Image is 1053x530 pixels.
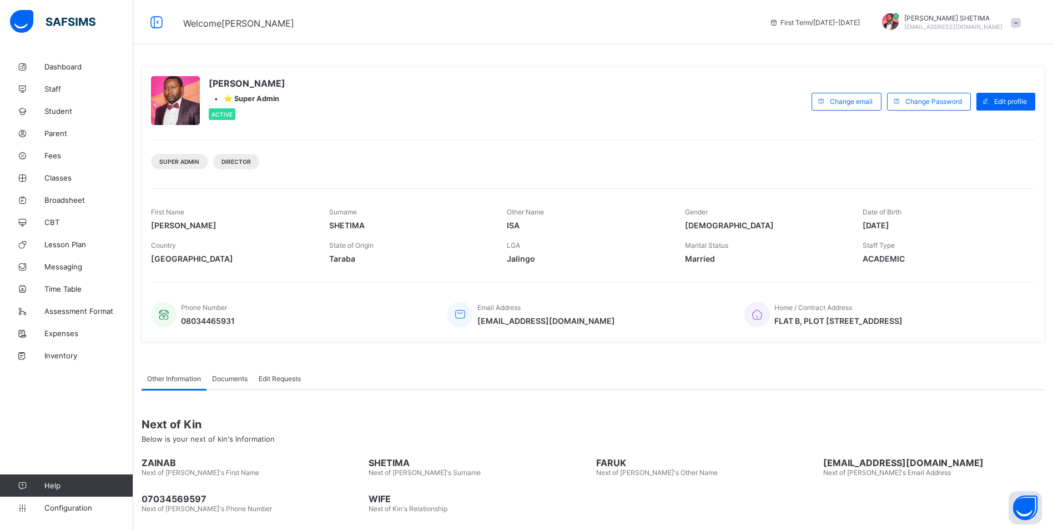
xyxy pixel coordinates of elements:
[142,468,259,477] span: Next of [PERSON_NAME]'s First Name
[369,457,590,468] span: SHETIMA
[44,481,133,490] span: Help
[211,111,233,118] span: Active
[1009,491,1042,524] button: Open asap
[183,18,294,29] span: Welcome [PERSON_NAME]
[830,97,873,106] span: Change email
[863,254,1024,263] span: ACADEMIC
[209,94,285,103] div: •
[774,316,903,326] span: FLAT B, PLOT [STREET_ADDRESS]
[994,97,1027,106] span: Edit profile
[44,284,133,293] span: Time Table
[159,158,199,165] span: Super Admin
[151,208,184,216] span: First Name
[596,468,718,477] span: Next of [PERSON_NAME]'s Other Name
[181,303,227,312] span: Phone Number
[369,493,590,504] span: WIFE
[904,14,1002,22] span: [PERSON_NAME] SHETIMA
[44,240,133,249] span: Lesson Plan
[507,208,544,216] span: Other Name
[181,316,235,326] span: 08034465931
[44,151,133,160] span: Fees
[871,13,1026,32] div: MAHMUDSHETIMA
[44,129,133,138] span: Parent
[329,221,491,230] span: SHETIMA
[905,97,962,106] span: Change Password
[863,221,1024,230] span: [DATE]
[774,303,852,312] span: Home / Contract Address
[904,23,1002,30] span: [EMAIL_ADDRESS][DOMAIN_NAME]
[507,254,668,263] span: Jalingo
[507,221,668,230] span: ISA
[212,374,248,383] span: Documents
[209,78,285,89] span: [PERSON_NAME]
[259,374,301,383] span: Edit Requests
[44,62,133,71] span: Dashboard
[44,107,133,116] span: Student
[823,457,1045,468] span: [EMAIL_ADDRESS][DOMAIN_NAME]
[44,84,133,93] span: Staff
[477,303,521,312] span: Email Address
[685,241,728,249] span: Marital Status
[151,254,313,263] span: [GEOGRAPHIC_DATA]
[151,221,313,230] span: [PERSON_NAME]
[142,434,275,443] span: Below is your next of kin's Information
[863,208,901,216] span: Date of Birth
[44,218,133,227] span: CBT
[863,241,895,249] span: Staff Type
[685,221,847,230] span: [DEMOGRAPHIC_DATA]
[44,173,133,182] span: Classes
[477,316,615,326] span: [EMAIL_ADDRESS][DOMAIN_NAME]
[596,457,818,468] span: FARUK
[369,504,447,513] span: Next of Kin's Relationship
[10,10,95,33] img: safsims
[147,374,201,383] span: Other Information
[151,241,176,249] span: Country
[142,504,272,513] span: Next of [PERSON_NAME]'s Phone Number
[329,254,491,263] span: Taraba
[44,503,133,512] span: Configuration
[685,208,708,216] span: Gender
[823,468,951,477] span: Next of [PERSON_NAME]'s Email Address
[44,262,133,271] span: Messaging
[142,418,1045,431] span: Next of Kin
[329,241,374,249] span: State of Origin
[769,18,860,27] span: session/term information
[507,241,520,249] span: LGA
[224,94,279,103] span: ⭐ Super Admin
[685,254,847,263] span: Married
[142,493,363,504] span: 07034569597
[329,208,357,216] span: Surname
[44,329,133,338] span: Expenses
[369,468,481,477] span: Next of [PERSON_NAME]'s Surname
[44,196,133,204] span: Broadsheet
[142,457,363,468] span: ZAINAB
[221,158,251,165] span: DIRECTOR
[44,307,133,316] span: Assessment Format
[44,351,133,360] span: Inventory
